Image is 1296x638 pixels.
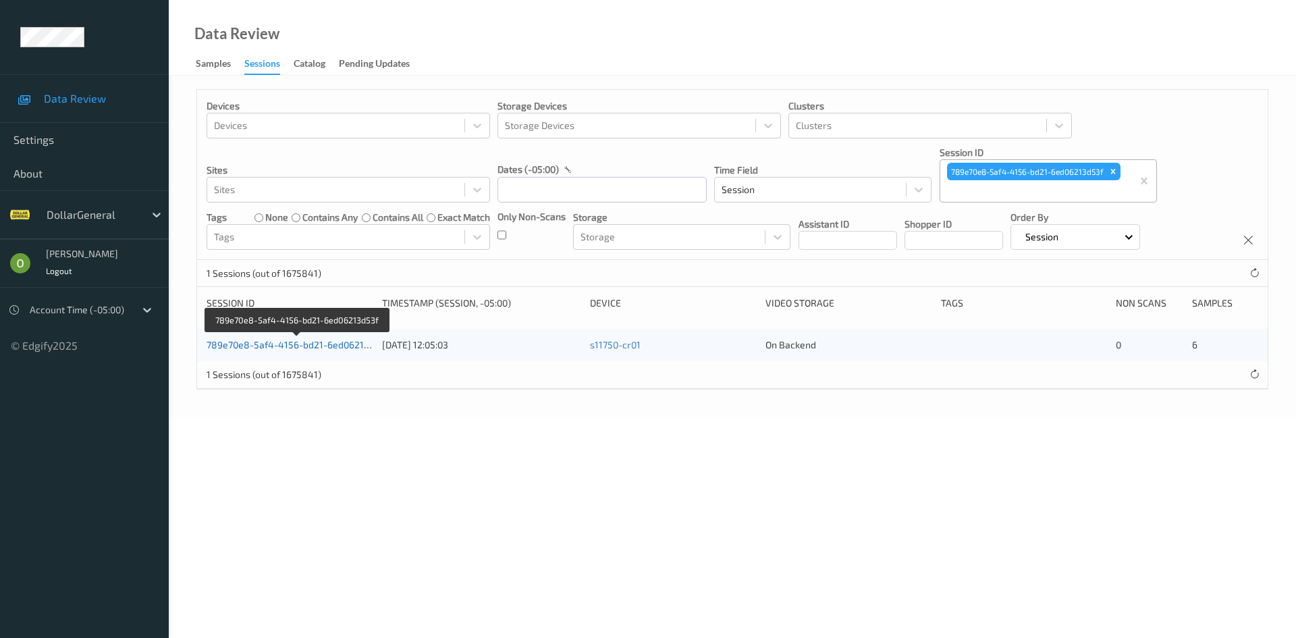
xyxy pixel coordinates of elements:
p: Only Non-Scans [497,210,566,223]
a: 789e70e8-5af4-4156-bd21-6ed06213d53f [207,339,389,350]
p: Session [1021,230,1063,244]
p: Assistant ID [799,217,897,231]
div: Timestamp (Session, -05:00) [382,296,581,310]
p: Order By [1010,211,1140,224]
p: dates (-05:00) [497,163,559,176]
div: Catalog [294,57,325,74]
label: contains any [302,211,358,224]
p: Tags [207,211,227,224]
label: exact match [437,211,490,224]
div: Samples [196,57,231,74]
div: Samples [1192,296,1258,310]
p: Clusters [788,99,1072,113]
p: Sites [207,163,490,177]
p: Session ID [940,146,1157,159]
div: Pending Updates [339,57,410,74]
div: [DATE] 12:05:03 [382,338,581,352]
span: 0 [1116,339,1121,350]
label: none [265,211,288,224]
div: 789e70e8-5af4-4156-bd21-6ed06213d53f [947,163,1106,180]
a: Catalog [294,55,339,74]
div: Tags [941,296,1107,310]
span: 6 [1192,339,1197,350]
div: Session ID [207,296,373,310]
div: Data Review [194,27,279,41]
div: On Backend [765,338,932,352]
a: Pending Updates [339,55,423,74]
label: contains all [373,211,423,224]
a: s11750-cr01 [590,339,641,350]
p: Devices [207,99,490,113]
div: Non Scans [1116,296,1182,310]
div: Device [590,296,756,310]
p: Time Field [714,163,932,177]
div: Video Storage [765,296,932,310]
div: Sessions [244,57,280,75]
p: Shopper ID [905,217,1003,231]
p: 1 Sessions (out of 1675841) [207,368,321,381]
p: Storage Devices [497,99,781,113]
a: Sessions [244,55,294,75]
div: Remove 789e70e8-5af4-4156-bd21-6ed06213d53f [1106,163,1120,180]
p: Storage [573,211,790,224]
p: 1 Sessions (out of 1675841) [207,267,321,280]
a: Samples [196,55,244,74]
